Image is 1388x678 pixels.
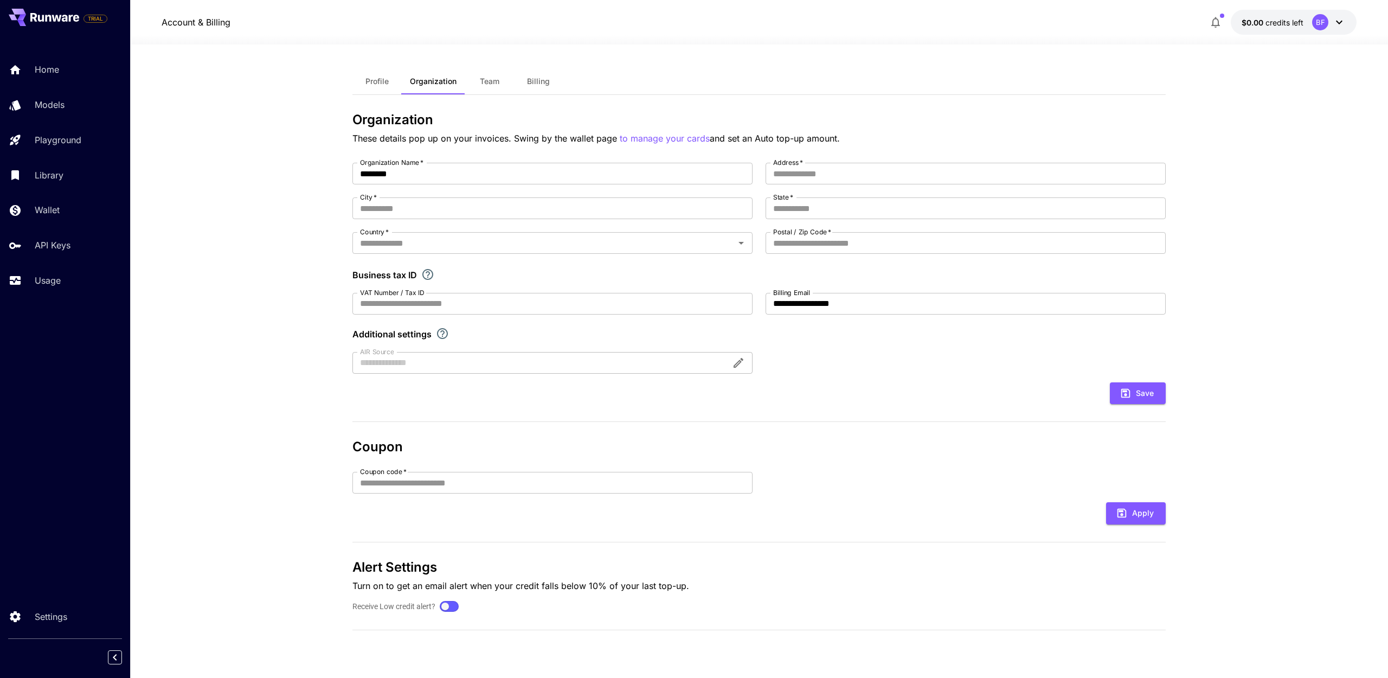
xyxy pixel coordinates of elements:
[162,16,230,29] a: Account & Billing
[360,347,394,356] label: AIR Source
[35,239,70,252] p: API Keys
[360,467,407,476] label: Coupon code
[1110,382,1166,405] button: Save
[352,439,1166,455] h3: Coupon
[116,648,130,667] div: Collapse sidebar
[35,169,63,182] p: Library
[35,610,67,623] p: Settings
[421,268,434,281] svg: If you are a business tax registrant, please enter your business tax ID here.
[1242,18,1265,27] span: $0.00
[352,560,1166,575] h3: Alert Settings
[360,158,423,167] label: Organization Name
[352,112,1166,127] h3: Organization
[365,76,389,86] span: Profile
[35,63,59,76] p: Home
[360,227,389,236] label: Country
[410,76,457,86] span: Organization
[352,601,435,612] label: Receive Low credit alert?
[360,193,377,202] label: City
[35,133,81,146] p: Playground
[352,328,432,341] p: Additional settings
[352,133,620,144] span: These details pop up on your invoices. Swing by the wallet page
[1265,18,1303,27] span: credits left
[436,327,449,340] svg: Explore additional customization settings
[773,158,803,167] label: Address
[1242,17,1303,28] div: $0.00
[734,235,749,251] button: Open
[710,133,840,144] span: and set an Auto top-up amount.
[1231,10,1357,35] button: $0.00BF
[480,76,499,86] span: Team
[352,268,417,282] p: Business tax ID
[83,12,107,25] span: Add your payment card to enable full platform functionality.
[527,76,550,86] span: Billing
[773,227,831,236] label: Postal / Zip Code
[35,274,61,287] p: Usage
[352,579,1166,592] p: Turn on to get an email alert when your credit falls below 10% of your last top-up.
[35,98,65,111] p: Models
[773,288,810,297] label: Billing Email
[162,16,230,29] nav: breadcrumb
[108,650,122,664] button: Collapse sidebar
[35,203,60,216] p: Wallet
[84,15,107,23] span: TRIAL
[773,193,793,202] label: State
[360,288,425,297] label: VAT Number / Tax ID
[620,132,710,145] button: to manage your cards
[1312,14,1328,30] div: BF
[1106,502,1166,525] button: Apply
